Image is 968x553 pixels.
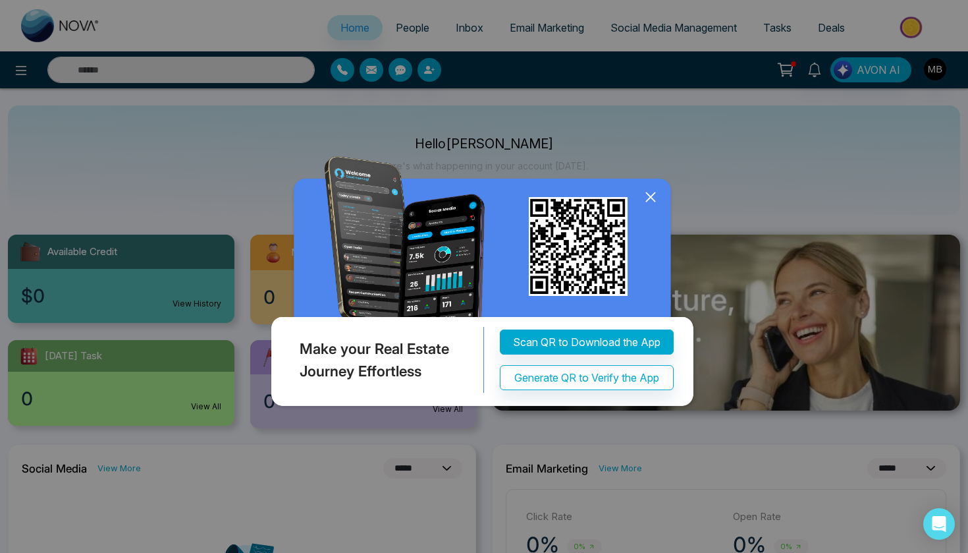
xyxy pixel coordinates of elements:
img: QRModal [268,156,700,413]
button: Generate QR to Verify the App [500,365,674,390]
button: Scan QR to Download the App [500,330,674,355]
div: Open Intercom Messenger [923,508,955,540]
div: Make your Real Estate Journey Effortless [268,327,484,393]
img: qr_for_download_app.png [529,197,628,296]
